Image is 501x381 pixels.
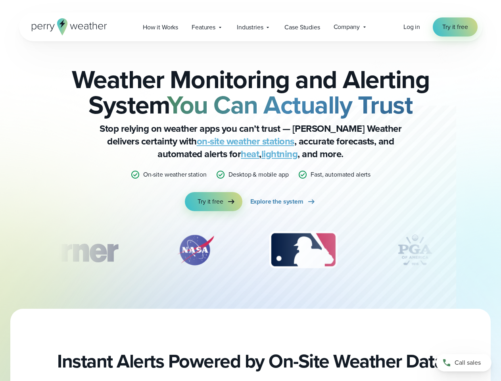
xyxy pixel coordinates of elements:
span: Log in [403,22,420,31]
a: Explore the system [250,192,316,211]
a: lightning [261,147,298,161]
a: on-site weather stations [197,134,294,148]
a: Try it free [185,192,242,211]
span: Try it free [198,197,223,206]
p: Fast, automated alerts [311,170,370,179]
span: Features [192,23,215,32]
a: How it Works [136,19,185,35]
h2: Weather Monitoring and Alerting System [59,67,443,117]
div: 1 of 12 [17,230,129,270]
p: Desktop & mobile app [228,170,288,179]
div: 3 of 12 [261,230,345,270]
span: Call sales [455,358,481,368]
img: MLB.svg [261,230,345,270]
span: Case Studies [284,23,320,32]
div: 4 of 12 [383,230,447,270]
a: Call sales [436,354,491,371]
p: On-site weather station [143,170,207,179]
a: heat [241,147,259,161]
img: NASA.svg [168,230,223,270]
h2: Instant Alerts Powered by On-Site Weather Data [57,350,444,372]
span: Explore the system [250,197,303,206]
a: Case Studies [278,19,326,35]
div: 2 of 12 [168,230,223,270]
a: Log in [403,22,420,32]
span: How it Works [143,23,178,32]
span: Company [334,22,360,32]
img: PGA.svg [383,230,447,270]
p: Stop relying on weather apps you can’t trust — [PERSON_NAME] Weather delivers certainty with , ac... [92,122,409,160]
span: Try it free [442,22,468,32]
div: slideshow [59,230,443,274]
img: Turner-Construction_1.svg [17,230,129,270]
strong: You Can Actually Trust [167,86,413,123]
span: Industries [237,23,263,32]
a: Try it free [433,17,477,37]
